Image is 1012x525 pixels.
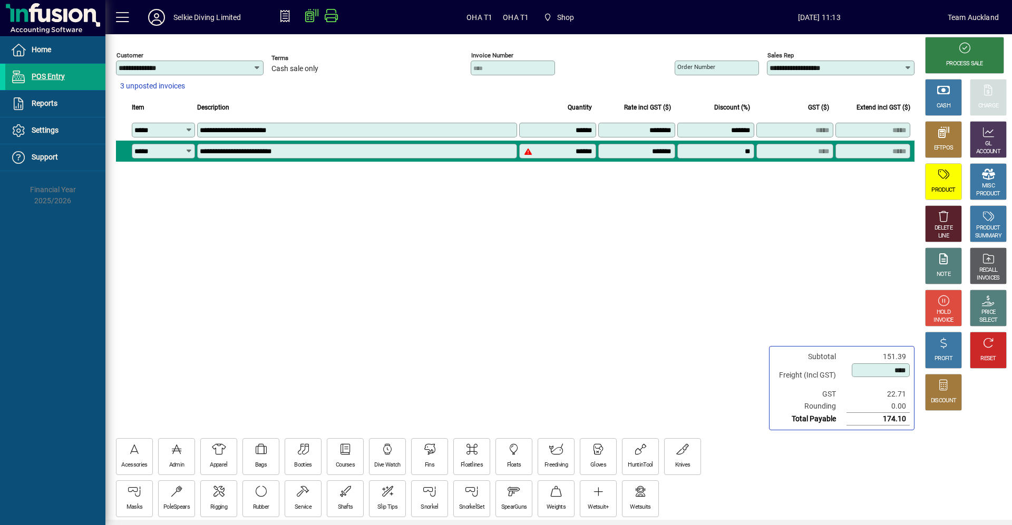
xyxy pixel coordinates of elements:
[933,316,953,324] div: INVOICE
[846,351,910,363] td: 151.39
[210,503,227,511] div: Rigging
[32,45,51,54] span: Home
[948,9,999,26] div: Team Auckland
[374,461,400,469] div: Dive Watch
[557,9,575,26] span: Shop
[271,55,335,62] span: Terms
[985,140,992,148] div: GL
[975,232,1001,240] div: SUMMARY
[931,397,956,405] div: DISCOUNT
[981,309,996,316] div: PRICE
[120,81,185,92] span: 3 unposted invoices
[628,461,653,469] div: HuntinTool
[946,60,983,68] div: PROCESS SALE
[774,363,846,388] td: Freight (Incl GST)
[980,355,996,363] div: RESET
[421,503,438,511] div: Snorkel
[931,186,955,194] div: PRODUCT
[937,309,950,316] div: HOLD
[294,461,312,469] div: Booties
[32,72,65,81] span: POS Entry
[271,65,318,73] span: Cash sale only
[501,503,527,511] div: SpearGuns
[140,8,173,27] button: Profile
[937,102,950,110] div: CASH
[32,126,59,134] span: Settings
[935,224,952,232] div: DELETE
[461,461,483,469] div: Floatlines
[425,461,434,469] div: Fins
[808,102,829,113] span: GST ($)
[774,388,846,400] td: GST
[979,316,998,324] div: SELECT
[507,461,521,469] div: Floats
[588,503,608,511] div: Wetsuit+
[774,400,846,413] td: Rounding
[675,461,690,469] div: Knives
[116,52,143,59] mat-label: Customer
[857,102,910,113] span: Extend incl GST ($)
[846,400,910,413] td: 0.00
[590,461,606,469] div: Gloves
[539,8,578,27] span: Shop
[624,102,671,113] span: Rate incl GST ($)
[982,182,995,190] div: MISC
[336,461,355,469] div: Courses
[677,63,715,71] mat-label: Order number
[5,117,105,144] a: Settings
[173,9,241,26] div: Selkie Diving Limited
[32,153,58,161] span: Support
[977,274,999,282] div: INVOICES
[978,102,999,110] div: CHARGE
[163,503,190,511] div: PoleSpears
[5,144,105,171] a: Support
[934,144,953,152] div: EFTPOS
[767,52,794,59] mat-label: Sales rep
[846,413,910,425] td: 174.10
[5,37,105,63] a: Home
[976,190,1000,198] div: PRODUCT
[976,148,1000,156] div: ACCOUNT
[121,461,147,469] div: Acessories
[132,102,144,113] span: Item
[459,503,484,511] div: SnorkelSet
[471,52,513,59] mat-label: Invoice number
[691,9,948,26] span: [DATE] 11:13
[846,388,910,400] td: 22.71
[630,503,650,511] div: Wetsuits
[169,461,184,469] div: Admin
[714,102,750,113] span: Discount (%)
[253,503,269,511] div: Rubber
[126,503,143,511] div: Masks
[377,503,397,511] div: Slip Tips
[116,77,189,96] button: 3 unposted invoices
[979,266,998,274] div: RECALL
[935,355,952,363] div: PROFIT
[937,271,950,279] div: NOTE
[210,461,227,469] div: Apparel
[295,503,312,511] div: Service
[338,503,353,511] div: Shafts
[976,224,1000,232] div: PRODUCT
[938,232,949,240] div: LINE
[568,102,592,113] span: Quantity
[774,413,846,425] td: Total Payable
[547,503,566,511] div: Weights
[5,91,105,117] a: Reports
[503,9,529,26] span: OHA T1
[774,351,846,363] td: Subtotal
[32,99,57,107] span: Reports
[197,102,229,113] span: Description
[544,461,568,469] div: Freediving
[466,9,492,26] span: OHA T1
[255,461,267,469] div: Bags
